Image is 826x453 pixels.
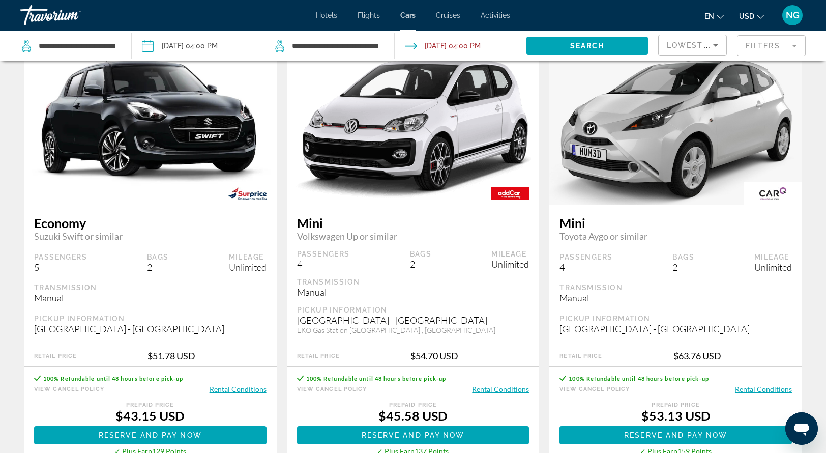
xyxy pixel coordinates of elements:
[526,37,648,55] button: Search
[147,252,169,262] div: Bags
[410,249,432,259] div: Bags
[297,287,529,298] div: Manual
[218,182,277,205] img: SURPRICE
[297,384,367,394] button: View Cancel Policy
[754,252,792,262] div: Mileage
[24,52,277,195] img: primary.png
[297,259,350,270] div: 4
[147,262,169,273] div: 2
[559,408,792,423] div: $53.13 USD
[34,353,77,359] div: Retail Price
[297,408,529,423] div: $45.58 USD
[739,9,764,23] button: Change currency
[667,41,732,49] span: Lowest Price
[559,314,792,323] div: Pickup Information
[405,31,481,61] button: Drop-off date: Oct 17, 2025 04:00 PM
[297,231,529,242] span: Volkswagen Up or similar
[559,402,792,408] div: Prepaid Price
[704,9,724,23] button: Change language
[410,259,432,270] div: 2
[672,262,694,273] div: 2
[297,277,529,287] div: Transmission
[559,252,612,262] div: Passengers
[34,323,267,334] div: [GEOGRAPHIC_DATA] - [GEOGRAPHIC_DATA]
[34,292,267,303] div: Manual
[358,11,380,19] a: Flights
[491,259,529,270] div: Unlimited
[297,315,529,326] div: [GEOGRAPHIC_DATA] - [GEOGRAPHIC_DATA]
[735,384,792,394] button: Rental Conditions
[147,350,195,361] div: $51.78 USD
[559,262,612,273] div: 4
[210,384,267,394] button: Rental Conditions
[34,283,267,292] div: Transmission
[559,283,792,292] div: Transmission
[34,402,267,408] div: Prepaid Price
[229,252,267,262] div: Mileage
[297,326,529,334] div: EKO Gas Station [GEOGRAPHIC_DATA] , [GEOGRAPHIC_DATA]
[362,431,465,439] span: Reserve and pay now
[559,323,792,334] div: [GEOGRAPHIC_DATA] - [GEOGRAPHIC_DATA]
[779,5,806,26] button: User Menu
[34,262,87,273] div: 5
[739,12,754,20] span: USD
[472,384,529,394] button: Rental Conditions
[297,426,529,444] button: Reserve and pay now
[400,11,416,19] a: Cars
[744,182,802,205] img: CARQ
[559,353,602,359] div: Retail Price
[559,215,792,231] span: Mini
[34,252,87,262] div: Passengers
[142,31,218,61] button: Pickup date: Oct 12, 2025 04:00 PM
[34,408,267,423] div: $43.15 USD
[673,350,721,361] div: $63.76 USD
[754,262,792,273] div: Unlimited
[316,11,337,19] a: Hotels
[704,12,714,20] span: en
[34,384,104,394] button: View Cancel Policy
[297,249,350,259] div: Passengers
[785,412,818,445] iframe: Button to launch messaging window
[410,350,458,361] div: $54.70 USD
[491,249,529,259] div: Mileage
[297,305,529,315] div: Pickup Information
[481,182,539,205] img: ADDCAR
[569,375,709,382] span: 100% Refundable until 48 hours before pick-up
[34,231,267,242] span: Suzuki Swift or similar
[297,353,340,359] div: Retail Price
[549,35,802,212] img: primary.png
[34,215,267,231] span: Economy
[624,431,727,439] span: Reserve and pay now
[99,431,202,439] span: Reserve and pay now
[559,231,792,242] span: Toyota Aygo or similar
[559,292,792,303] div: Manual
[297,402,529,408] div: Prepaid Price
[229,262,267,273] div: Unlimited
[20,2,122,29] a: Travorium
[34,314,267,323] div: Pickup Information
[481,11,510,19] a: Activities
[667,39,718,51] mat-select: Sort by
[287,40,540,208] img: primary.png
[786,10,800,20] span: NG
[306,375,447,382] span: 100% Refundable until 48 hours before pick-up
[436,11,460,19] a: Cruises
[559,426,792,444] button: Reserve and pay now
[43,375,184,382] span: 100% Refundable until 48 hours before pick-up
[570,42,605,50] span: Search
[559,384,630,394] button: View Cancel Policy
[34,426,267,444] button: Reserve and pay now
[737,35,806,57] button: Filter
[297,215,529,231] span: Mini
[672,252,694,262] div: Bags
